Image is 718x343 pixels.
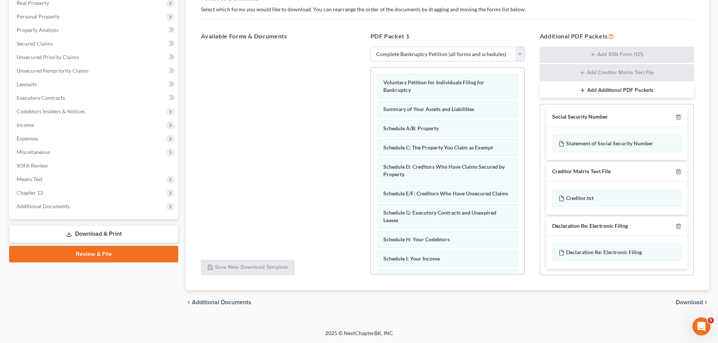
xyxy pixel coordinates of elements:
span: Codebtors Insiders & Notices [17,108,85,114]
h5: PDF Packet 1 [370,32,525,41]
span: Schedule I: Your Income [383,255,440,262]
div: Declaration Re: Electronic Filing [552,223,628,230]
div: Creditor Matrix Text File [552,168,611,175]
a: Lawsuits [11,78,178,91]
div: Statement of Social Security Number [552,135,681,152]
button: Add SSN Form (121) [540,47,694,63]
span: Additional Documents [17,203,70,209]
span: Personal Property [17,13,60,20]
p: Select which forms you would like to download. You can rearrange the order of the documents by dr... [201,6,694,13]
button: Add Additional PDF Packets [540,82,694,98]
a: SOFA Review [11,159,178,172]
span: Miscellaneous [17,149,50,155]
a: Unsecured Nonpriority Claims [11,64,178,78]
a: Review & File [9,246,178,262]
span: Executory Contracts [17,95,65,101]
span: Unsecured Nonpriority Claims [17,67,89,74]
span: Schedule D: Creditors Who Have Claims Secured by Property [383,163,505,177]
button: Add Creditor Matrix Text File [540,64,694,81]
span: Download [676,299,703,305]
div: Social Security Number [552,113,608,120]
button: Save New Download Template [201,260,294,276]
span: Income [17,122,34,128]
h5: Available Forms & Documents [201,32,355,41]
iframe: Intercom live chat [692,317,710,335]
span: Schedule G: Executory Contracts and Unexpired Leases [383,209,496,223]
span: Lawsuits [17,81,37,87]
span: Chapter 13 [17,189,43,196]
span: Schedule E/F: Creditors Who Have Unsecured Claims [383,190,508,197]
a: chevron_left Additional Documents [186,299,251,305]
i: chevron_right [703,299,709,305]
a: Property Analysis [11,23,178,37]
div: 2025 © NextChapterBK, INC [144,329,574,343]
span: Expenses [17,135,38,142]
span: Schedule A/B: Property [383,125,439,131]
button: Download chevron_right [676,299,709,305]
div: Creditor.txt [552,189,681,207]
span: Schedule H: Your Codebtors [383,236,450,242]
span: Property Analysis [17,27,58,33]
span: SOFA Review [17,162,48,169]
span: Additional Documents [192,299,251,305]
h5: Additional PDF Packets [540,32,694,41]
a: Download & Print [9,225,178,243]
span: Means Test [17,176,43,182]
span: Secured Claims [17,40,53,47]
span: Summary of Your Assets and Liabilities [383,106,474,112]
a: Executory Contracts [11,91,178,105]
a: Unsecured Priority Claims [11,50,178,64]
i: chevron_left [186,299,192,305]
span: Schedule C: The Property You Claim as Exempt [383,144,493,151]
span: 5 [708,317,714,323]
span: Voluntary Petition for Individuals Filing for Bankruptcy [383,79,484,93]
span: Declaration Re: Electronic Filing [566,249,642,255]
span: Unsecured Priority Claims [17,54,79,60]
a: Secured Claims [11,37,178,50]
